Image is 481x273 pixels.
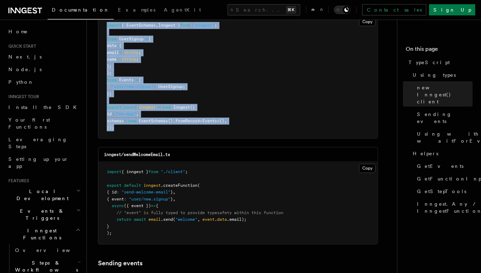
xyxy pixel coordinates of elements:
[6,43,36,49] span: Quick start
[406,56,473,69] a: TypeScript
[185,170,188,175] span: ;
[107,57,117,62] span: name
[161,183,197,188] span: .createFunction
[173,118,200,123] span: .fromRecord
[173,190,175,195] span: ,
[227,217,246,222] span: .email);
[173,105,190,110] span: Inngest
[117,57,119,62] span: :
[98,259,142,268] a: Sending events
[414,172,473,185] a: GetFunctionInput
[124,183,141,188] span: default
[139,77,141,82] span: {
[107,50,119,55] span: email
[6,153,82,172] a: Setting up your app
[107,43,117,48] span: data
[286,6,296,13] kbd: ⌘K
[409,59,450,66] span: TypeScript
[334,6,351,14] button: Toggle dark mode
[215,217,217,222] span: .
[417,163,463,170] span: GetEvents
[134,217,146,222] span: await
[136,77,139,82] span: =
[139,50,141,55] span: ;
[124,204,151,209] span: ({ event })
[119,36,144,41] span: UserSignup
[359,164,376,173] button: Copy
[202,118,217,123] span: Events
[170,190,173,195] span: }
[121,190,170,195] span: "send-welcome-email"
[121,170,148,175] span: { inngest }
[175,217,197,222] span: "welcome"
[8,156,69,169] span: Setting up your app
[12,244,82,257] a: Overview
[107,64,112,69] span: };
[168,118,173,123] span: ()
[146,36,148,41] span: =
[153,84,156,89] span: :
[6,101,82,114] a: Install the SDK
[107,111,112,116] span: id
[107,70,112,75] span: };
[217,217,227,222] span: data
[107,23,121,28] span: import
[121,23,156,28] span: { EventSchemas
[107,36,117,41] span: type
[158,105,161,110] span: =
[202,217,215,222] span: event
[119,43,121,48] span: {
[406,45,473,56] h4: On this page
[160,2,205,19] a: AgentKit
[136,111,139,116] span: ,
[107,118,124,123] span: schemas
[197,217,200,222] span: ,
[414,128,473,147] a: Using with waitForEvent
[107,91,112,96] span: };
[129,118,136,123] span: new
[119,77,134,82] span: Events
[6,178,29,184] span: Features
[417,188,466,195] span: GetStepTools
[6,25,82,38] a: Home
[107,231,112,236] span: );
[139,105,156,110] span: inngest
[200,118,202,123] span: <
[359,17,376,26] button: Copy
[139,118,168,123] span: EventSchemas
[410,147,473,160] a: Helpers
[52,7,110,13] span: Documentation
[8,79,34,85] span: Python
[170,197,173,202] span: }
[224,118,227,123] span: ,
[144,183,161,188] span: inngest
[8,117,50,130] span: Your first Functions
[6,207,76,221] span: Events & Triggers
[417,84,473,105] span: new Inngest() client
[107,77,117,82] span: type
[107,224,109,229] span: }
[118,7,155,13] span: Examples
[158,84,183,89] span: UserSignup
[6,94,39,100] span: Inngest tour
[121,57,136,62] span: string
[8,28,28,35] span: Home
[414,160,473,172] a: GetEvents
[112,111,114,116] span: :
[362,4,426,15] a: Contact sales
[6,63,82,76] a: Node.js
[414,81,473,108] a: new Inngest() client
[136,57,139,62] span: ;
[414,198,473,217] a: Inngest.Any / InngestFunction.Any
[414,108,473,128] a: Sending events
[151,204,156,209] span: =>
[156,23,158,28] span: ,
[117,211,283,216] span: // "event" is fully typed to provide typesafety within this function
[124,105,136,110] span: const
[197,183,200,188] span: (
[6,133,82,153] a: Leveraging Steps
[15,247,87,253] span: Overview
[161,217,173,222] span: .send
[6,114,82,133] a: Your first Functions
[107,170,121,175] span: import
